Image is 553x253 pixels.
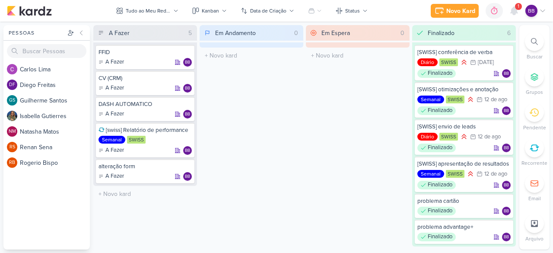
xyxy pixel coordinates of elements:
div: 12 de ago [478,134,501,140]
img: Isabella Gutierres [7,111,17,121]
input: + Novo kard [308,49,408,62]
div: [SWISS] conferência de verba [417,48,511,56]
p: GS [9,98,15,103]
p: bb [504,183,509,188]
div: Finalizado [417,69,456,78]
div: brenda bosso [183,172,192,181]
div: 5 [185,29,195,38]
div: Responsável: brenda bosso [502,233,511,241]
p: Finalizado [428,144,452,152]
div: Finalizado [428,29,454,38]
div: brenda bosso [183,58,192,67]
p: A Fazer [105,172,124,181]
div: SWISS [446,170,464,178]
p: Recorrente [521,159,547,167]
div: Semanal [417,96,444,103]
p: Finalizado [428,233,452,241]
div: I s a b e l l a G u t i e r r e s [20,112,90,121]
div: DASH AUTOMATICO [99,100,192,108]
div: Em Espera [321,29,350,38]
div: A Fazer [99,58,124,67]
div: Responsável: brenda bosso [502,144,511,152]
div: R e n a n S e n a [20,143,90,152]
div: FFID [99,48,192,56]
p: bb [185,86,190,91]
div: Responsável: brenda bosso [183,146,192,155]
p: bb [185,149,190,153]
p: Finalizado [428,106,452,115]
div: A Fazer [99,84,124,93]
p: Pendente [523,124,546,131]
div: 12 de ago [484,171,507,177]
p: Arquivo [525,235,543,243]
div: Responsável: brenda bosso [183,58,192,67]
p: bb [185,61,190,65]
p: DF [9,83,15,87]
div: CV (CRM) [99,74,192,82]
div: Pessoas [7,29,66,37]
p: Finalizado [428,69,452,78]
div: alteração form [99,163,192,170]
div: Semanal [417,170,444,178]
div: brenda bosso [183,110,192,118]
li: Ctrl + F [519,32,550,61]
div: brenda bosso [502,207,511,215]
div: D i e g o F r e i t a s [20,80,90,90]
input: + Novo kard [95,188,195,200]
p: bb [504,235,509,240]
div: [SWISS] otimizações e anotação [417,86,511,93]
div: Finalizado [417,181,456,189]
p: A Fazer [105,58,124,67]
div: [SWISS] envio de leads [417,123,511,131]
div: Rogerio Bispo [7,157,17,168]
div: Responsável: brenda bosso [502,69,511,78]
p: bb [528,7,535,15]
div: [swiss] Relatório de performance [99,126,192,134]
div: A Fazer [99,146,124,155]
div: problema cartão [417,197,511,205]
div: SWISS [439,58,458,66]
div: A Fazer [109,29,130,38]
div: Diário [417,133,438,141]
p: RS [10,145,15,150]
div: Responsável: brenda bosso [502,207,511,215]
div: Prioridade Alta [460,132,468,141]
div: Finalizado [417,144,456,152]
div: brenda bosso [502,69,511,78]
div: brenda bosso [502,144,511,152]
div: Finalizado [417,207,456,215]
p: A Fazer [105,110,124,118]
div: A Fazer [99,110,124,118]
img: Carlos Lima [7,64,17,74]
p: Finalizado [428,207,452,215]
p: Finalizado [428,181,452,189]
div: Prioridade Alta [460,58,468,67]
div: 12 de ago [484,97,507,102]
div: 0 [397,29,408,38]
div: Responsável: brenda bosso [183,172,192,181]
p: RB [9,160,15,165]
div: Responsável: brenda bosso [183,110,192,118]
div: Finalizado [417,106,456,115]
div: brenda bosso [183,84,192,93]
div: problema advantage+ [417,223,511,231]
div: Finalizado [417,233,456,241]
div: Guilherme Santos [7,95,17,106]
div: [SWISS] apresentação de resultados [417,160,511,168]
div: Natasha Matos [7,126,17,137]
p: Email [528,195,541,202]
input: Buscar Pessoas [7,44,86,58]
p: A Fazer [105,146,124,155]
div: SWISS [439,133,458,141]
div: brenda bosso [183,146,192,155]
p: bb [504,109,509,113]
div: SWISS [127,136,146,144]
div: Em Andamento [215,29,256,38]
div: A Fazer [99,172,124,181]
div: Prioridade Alta [466,170,475,178]
input: + Novo kard [201,49,302,62]
div: 0 [291,29,302,38]
span: 1 [518,3,519,10]
div: 6 [504,29,514,38]
img: kardz.app [7,6,52,16]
